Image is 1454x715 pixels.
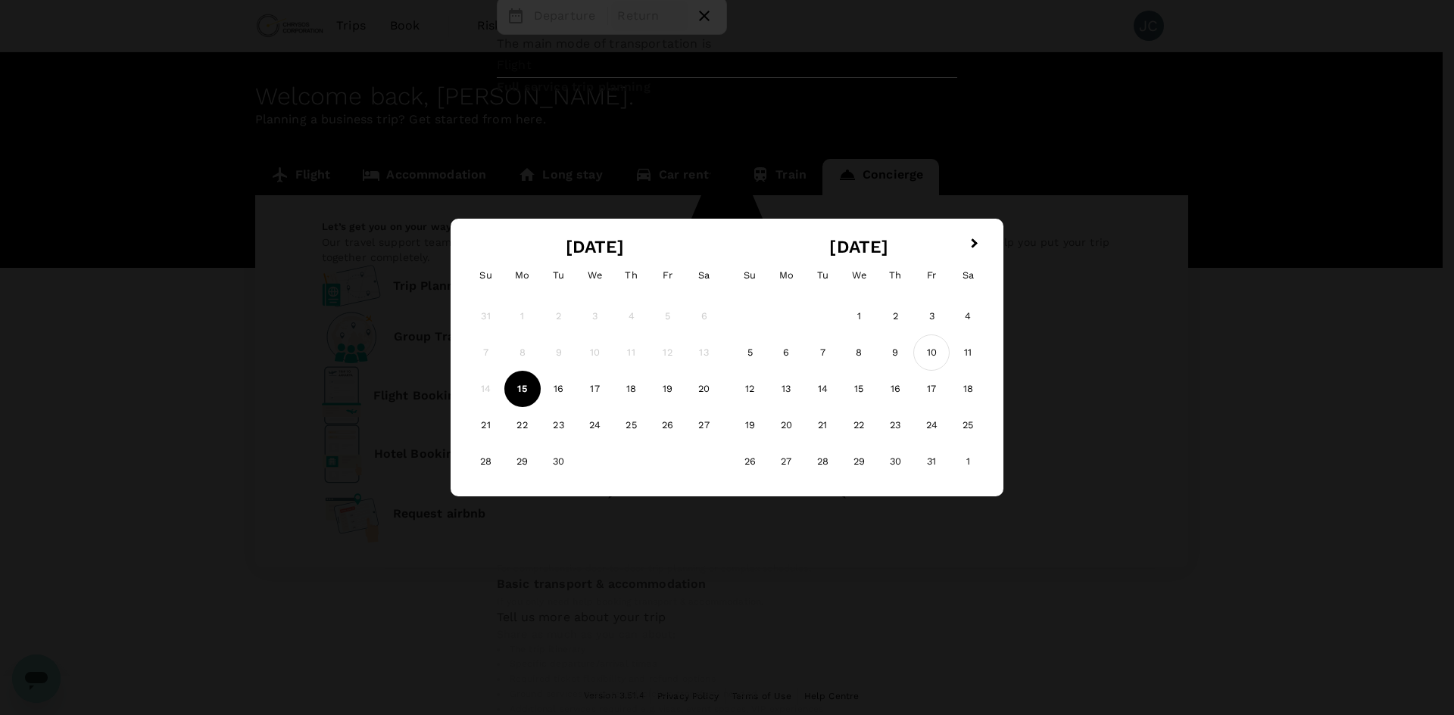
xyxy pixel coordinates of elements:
[504,334,541,371] div: Not available Monday, September 8th, 2025
[577,298,613,334] div: Not available Wednesday, September 3rd, 2025
[768,257,804,294] div: Monday
[686,334,722,371] div: Not available Saturday, September 13th, 2025
[913,407,950,443] div: Choose Friday, October 24th, 2025
[468,407,504,443] div: Choose Sunday, September 21st, 2025
[686,407,722,443] div: Choose Saturday, September 27th, 2025
[768,371,804,407] div: Choose Monday, October 13th, 2025
[877,298,913,334] div: Choose Thursday, October 2nd, 2025
[686,257,722,294] div: Saturday
[950,407,986,443] div: Choose Saturday, October 25th, 2025
[541,257,577,294] div: Tuesday
[804,407,841,443] div: Choose Tuesday, October 21st, 2025
[613,371,650,407] div: Choose Thursday, September 18th, 2025
[768,407,804,443] div: Choose Monday, October 20th, 2025
[841,371,877,407] div: Choose Wednesday, October 15th, 2025
[913,257,950,294] div: Friday
[613,407,650,443] div: Choose Thursday, September 25th, 2025
[964,233,988,257] button: Next Month
[913,443,950,480] div: Choose Friday, October 31st, 2025
[504,407,541,443] div: Choose Monday, September 22nd, 2025
[504,371,541,407] div: Choose Monday, September 15th, 2025
[732,334,768,371] div: Choose Sunday, October 5th, 2025
[468,371,504,407] div: Not available Sunday, September 14th, 2025
[768,334,804,371] div: Choose Monday, October 6th, 2025
[950,371,986,407] div: Choose Saturday, October 18th, 2025
[613,298,650,334] div: Not available Thursday, September 4th, 2025
[950,298,986,334] div: Choose Saturday, October 4th, 2025
[877,407,913,443] div: Choose Thursday, October 23rd, 2025
[577,371,613,407] div: Choose Wednesday, September 17th, 2025
[577,407,613,443] div: Choose Wednesday, September 24th, 2025
[727,237,991,257] h2: [DATE]
[650,334,686,371] div: Not available Friday, September 12th, 2025
[804,371,841,407] div: Choose Tuesday, October 14th, 2025
[468,257,504,294] div: Sunday
[686,371,722,407] div: Choose Saturday, September 20th, 2025
[804,257,841,294] div: Tuesday
[504,257,541,294] div: Monday
[577,334,613,371] div: Not available Wednesday, September 10th, 2025
[768,443,804,480] div: Choose Monday, October 27th, 2025
[877,443,913,480] div: Choose Thursday, October 30th, 2025
[732,257,768,294] div: Sunday
[650,257,686,294] div: Friday
[950,443,986,480] div: Choose Saturday, November 1st, 2025
[577,257,613,294] div: Wednesday
[732,298,986,480] div: Month October, 2025
[877,257,913,294] div: Thursday
[950,257,986,294] div: Saturday
[913,334,950,371] div: Choose Friday, October 10th, 2025
[841,407,877,443] div: Choose Wednesday, October 22nd, 2025
[950,334,986,371] div: Choose Saturday, October 11th, 2025
[613,334,650,371] div: Not available Thursday, September 11th, 2025
[913,371,950,407] div: Choose Friday, October 17th, 2025
[541,407,577,443] div: Choose Tuesday, September 23rd, 2025
[541,443,577,480] div: Choose Tuesday, September 30th, 2025
[468,443,504,480] div: Choose Sunday, September 28th, 2025
[732,443,768,480] div: Choose Sunday, October 26th, 2025
[650,407,686,443] div: Choose Friday, September 26th, 2025
[468,298,722,480] div: Month September, 2025
[468,334,504,371] div: Not available Sunday, September 7th, 2025
[650,298,686,334] div: Not available Friday, September 5th, 2025
[541,371,577,407] div: Choose Tuesday, September 16th, 2025
[468,298,504,334] div: Not available Sunday, August 31st, 2025
[732,371,768,407] div: Choose Sunday, October 12th, 2025
[841,443,877,480] div: Choose Wednesday, October 29th, 2025
[804,443,841,480] div: Choose Tuesday, October 28th, 2025
[841,298,877,334] div: Choose Wednesday, October 1st, 2025
[541,298,577,334] div: Not available Tuesday, September 2nd, 2025
[463,237,727,257] h2: [DATE]
[804,334,841,371] div: Choose Tuesday, October 7th, 2025
[541,334,577,371] div: Not available Tuesday, September 9th, 2025
[841,334,877,371] div: Choose Wednesday, October 8th, 2025
[650,371,686,407] div: Choose Friday, September 19th, 2025
[841,257,877,294] div: Wednesday
[686,298,722,334] div: Not available Saturday, September 6th, 2025
[613,257,650,294] div: Thursday
[504,443,541,480] div: Choose Monday, September 29th, 2025
[877,371,913,407] div: Choose Thursday, October 16th, 2025
[877,334,913,371] div: Choose Thursday, October 9th, 2025
[732,407,768,443] div: Choose Sunday, October 19th, 2025
[913,298,950,334] div: Choose Friday, October 3rd, 2025
[504,298,541,334] div: Not available Monday, September 1st, 2025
